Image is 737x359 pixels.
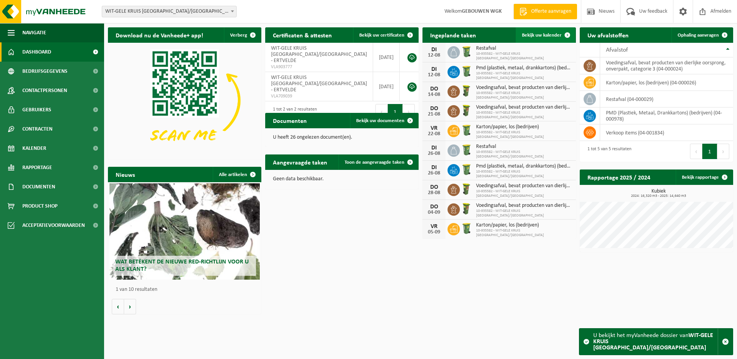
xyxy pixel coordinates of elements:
button: Volgende [124,299,136,314]
a: Alle artikelen [213,167,261,182]
span: 10-935582 - WIT-GELE KRUIS [GEOGRAPHIC_DATA]/[GEOGRAPHIC_DATA] [476,169,572,179]
span: Karton/papier, los (bedrijven) [476,124,572,130]
img: WB-0240-HPE-GN-50 [460,163,473,176]
span: Contactpersonen [22,81,67,100]
img: WB-0240-HPE-GN-50 [460,45,473,58]
span: Karton/papier, los (bedrijven) [476,222,572,228]
span: Contracten [22,119,52,139]
span: Bekijk uw kalender [522,33,562,38]
span: Bedrijfsgegevens [22,62,67,81]
span: Kalender [22,139,46,158]
span: VLA709039 [271,93,367,99]
button: Vorige [112,299,124,314]
span: Wat betekent de nieuwe RED-richtlijn voor u als klant? [115,259,249,272]
td: karton/papier, los (bedrijven) (04-000026) [600,74,733,91]
span: Pmd (plastiek, metaal, drankkartons) (bedrijven) [476,163,572,169]
h2: Rapportage 2025 / 2024 [580,169,658,185]
span: Rapportage [22,158,52,177]
a: Toon de aangevraagde taken [338,154,418,170]
a: Wat betekent de nieuwe RED-richtlijn voor u als klant? [109,183,260,280]
button: Previous [375,104,388,119]
span: 10-935582 - WIT-GELE KRUIS [GEOGRAPHIC_DATA]/[GEOGRAPHIC_DATA] [476,91,572,100]
span: Dashboard [22,42,51,62]
span: Pmd (plastiek, metaal, drankkartons) (bedrijven) [476,65,572,71]
span: WIT-GELE KRUIS OOST-VLAANDEREN/ERTVELDE [102,6,237,17]
div: 26-08 [426,151,442,156]
a: Bekijk uw certificaten [353,27,418,43]
span: Voedingsafval, bevat producten van dierlijke oorsprong, onverpakt, categorie 3 [476,203,572,209]
span: Product Shop [22,196,57,216]
span: WIT-GELE KRUIS [GEOGRAPHIC_DATA]/[GEOGRAPHIC_DATA] - ERTVELDE [271,75,367,93]
h2: Certificaten & attesten [265,27,340,42]
span: Bekijk uw certificaten [359,33,404,38]
span: 10-935582 - WIT-GELE KRUIS [GEOGRAPHIC_DATA]/[GEOGRAPHIC_DATA] [476,228,572,238]
img: WB-0060-HPE-GN-50 [460,183,473,196]
span: 10-935582 - WIT-GELE KRUIS [GEOGRAPHIC_DATA]/[GEOGRAPHIC_DATA] [476,150,572,159]
span: Bekijk uw documenten [356,118,404,123]
td: voedingsafval, bevat producten van dierlijke oorsprong, onverpakt, categorie 3 (04-000024) [600,57,733,74]
img: WB-0240-HPE-GN-50 [460,65,473,78]
button: Next [717,144,729,159]
span: Voedingsafval, bevat producten van dierlijke oorsprong, onverpakt, categorie 3 [476,104,572,111]
span: 10-935582 - WIT-GELE KRUIS [GEOGRAPHIC_DATA]/[GEOGRAPHIC_DATA] [476,111,572,120]
div: 26-08 [426,171,442,176]
td: verkoop items (04-001834) [600,124,733,141]
div: DI [426,66,442,72]
span: 10-935582 - WIT-GELE KRUIS [GEOGRAPHIC_DATA]/[GEOGRAPHIC_DATA] [476,130,572,139]
span: WIT-GELE KRUIS [GEOGRAPHIC_DATA]/[GEOGRAPHIC_DATA] - ERTVELDE [271,45,367,64]
h2: Download nu de Vanheede+ app! [108,27,211,42]
span: 10-935582 - WIT-GELE KRUIS [GEOGRAPHIC_DATA]/[GEOGRAPHIC_DATA] [476,209,572,218]
h2: Nieuws [108,167,143,182]
img: WB-0240-HPE-GN-50 [460,124,473,137]
a: Bekijk uw documenten [350,113,418,128]
span: Ophaling aanvragen [678,33,719,38]
div: 1 tot 5 van 5 resultaten [584,143,631,160]
div: 12-08 [426,72,442,78]
td: PMD (Plastiek, Metaal, Drankkartons) (bedrijven) (04-000978) [600,107,733,124]
span: Verberg [230,33,247,38]
button: 1 [702,144,717,159]
span: Afvalstof [606,47,628,53]
button: 1 [388,104,403,119]
button: Next [403,104,415,119]
span: Voedingsafval, bevat producten van dierlijke oorsprong, onverpakt, categorie 3 [476,183,572,189]
div: DO [426,86,442,92]
p: 1 van 10 resultaten [116,287,257,292]
span: 10-935582 - WIT-GELE KRUIS [GEOGRAPHIC_DATA]/[GEOGRAPHIC_DATA] [476,71,572,81]
div: DO [426,184,442,190]
div: DI [426,47,442,53]
div: DO [426,204,442,210]
strong: WIT-GELE KRUIS [GEOGRAPHIC_DATA]/[GEOGRAPHIC_DATA] [593,332,713,351]
span: Restafval [476,144,572,150]
h2: Documenten [265,113,315,128]
div: 04-09 [426,210,442,215]
span: Navigatie [22,23,46,42]
a: Ophaling aanvragen [671,27,732,43]
div: VR [426,125,442,131]
span: Toon de aangevraagde taken [345,160,404,165]
img: Download de VHEPlus App [108,43,261,158]
h2: Aangevraagde taken [265,154,335,169]
button: Previous [690,144,702,159]
span: Gebruikers [22,100,51,119]
a: Offerte aanvragen [513,4,577,19]
div: 22-08 [426,131,442,137]
p: U heeft 26 ongelezen document(en). [273,135,411,140]
span: Documenten [22,177,55,196]
span: Acceptatievoorwaarden [22,216,85,235]
img: WB-0060-HPE-GN-50 [460,84,473,97]
a: Bekijk uw kalender [516,27,575,43]
h3: Kubiek [584,189,733,198]
span: Voedingsafval, bevat producten van dierlijke oorsprong, onverpakt, categorie 3 [476,85,572,91]
div: U bekijkt het myVanheede dossier van [593,329,718,355]
img: WB-0060-HPE-GN-50 [460,104,473,117]
div: 28-08 [426,190,442,196]
div: DO [426,106,442,112]
span: 10-935582 - WIT-GELE KRUIS [GEOGRAPHIC_DATA]/[GEOGRAPHIC_DATA] [476,52,572,61]
div: 1 tot 2 van 2 resultaten [269,103,317,120]
img: WB-0240-HPE-GN-50 [460,222,473,235]
div: 05-09 [426,230,442,235]
div: DI [426,145,442,151]
span: Offerte aanvragen [529,8,573,15]
h2: Ingeplande taken [422,27,484,42]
